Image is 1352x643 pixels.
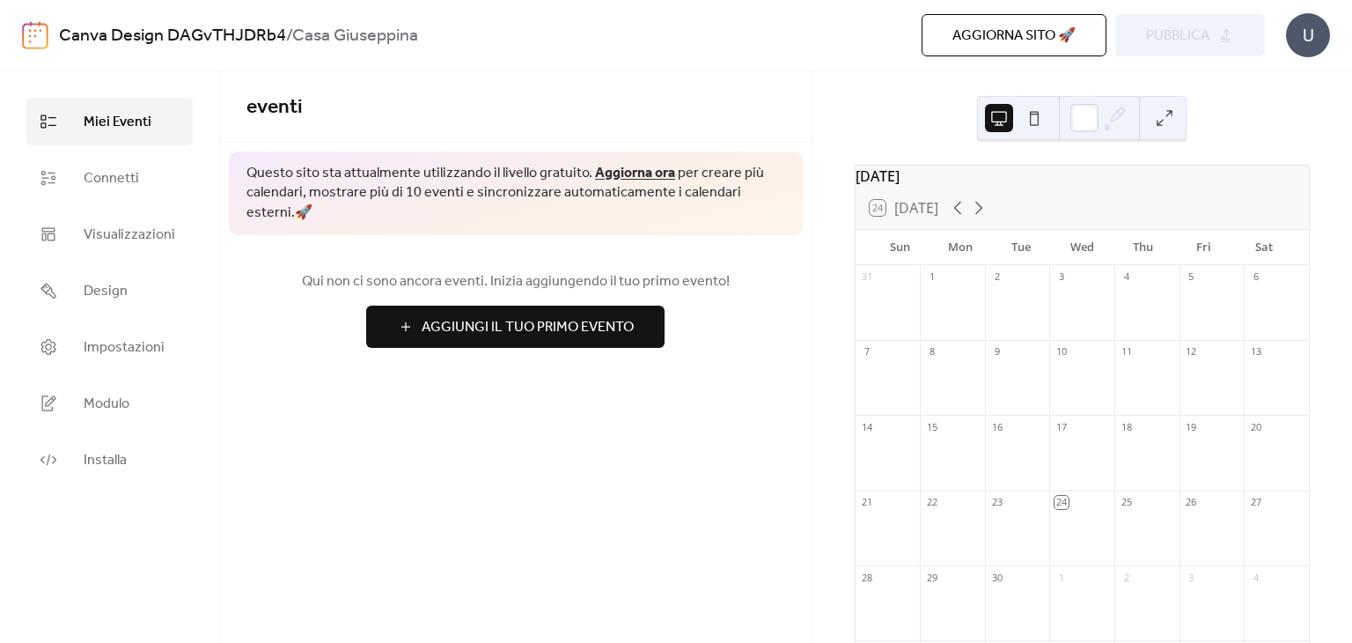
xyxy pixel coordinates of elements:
div: 17 [1054,420,1068,433]
div: 26 [1185,496,1198,509]
div: 31 [861,270,874,284]
span: Installa [84,450,127,471]
button: Aggiorna sito 🚀 [922,14,1106,56]
a: Miei Eventi [26,98,193,145]
span: Connetti [84,168,139,189]
span: Aggiorna sito 🚀 [952,26,1076,47]
div: 13 [1249,345,1262,358]
div: 5 [1185,270,1198,284]
div: U [1286,13,1330,57]
a: Canva Design DAGvTHJDRb4 [59,19,286,53]
div: 27 [1249,496,1262,509]
div: Wed [1052,230,1113,265]
div: 7 [861,345,874,358]
a: Connetti [26,154,193,202]
div: 4 [1249,571,1262,584]
div: 23 [990,496,1003,509]
span: Questo sito sta attualmente utilizzando il livello gratuito. per creare più calendari, mostrare p... [246,164,785,223]
span: Qui non ci sono ancora eventi. Inizia aggiungendo il tuo primo evento! [246,271,785,292]
div: 30 [990,571,1003,584]
div: 11 [1120,345,1133,358]
a: Installa [26,436,193,484]
div: 19 [1185,420,1198,433]
div: Thu [1113,230,1173,265]
div: 14 [861,420,874,433]
div: 9 [990,345,1003,358]
div: 21 [861,496,874,509]
span: Impostazioni [84,337,165,358]
img: logo [22,21,48,49]
b: / [286,19,292,53]
a: Aggiungi Il Tuo Primo Evento [246,306,785,348]
div: Tue [991,230,1052,265]
div: [DATE] [856,166,1309,187]
div: 16 [990,420,1003,433]
div: 4 [1120,270,1133,284]
div: Fri [1173,230,1234,265]
div: Sat [1234,230,1295,265]
div: 3 [1054,270,1068,284]
a: Aggiorna ora [595,159,675,187]
span: Miei Eventi [84,112,151,133]
a: Modulo [26,380,193,427]
div: 22 [925,496,938,509]
span: Aggiungi Il Tuo Primo Evento [422,317,634,338]
div: 12 [1185,345,1198,358]
a: Impostazioni [26,323,193,371]
a: Design [26,267,193,314]
div: 24 [1054,496,1068,509]
div: Sun [870,230,930,265]
div: 29 [925,571,938,584]
div: 28 [861,571,874,584]
div: 2 [1120,571,1133,584]
div: 3 [1185,571,1198,584]
div: 6 [1249,270,1262,284]
span: eventi [246,88,303,127]
div: 15 [925,420,938,433]
div: 25 [1120,496,1133,509]
a: Visualizzazioni [26,211,193,258]
span: Design [84,281,128,302]
div: Mon [930,230,991,265]
div: 1 [925,270,938,284]
b: Casa Giuseppina [292,19,418,53]
div: 1 [1054,571,1068,584]
div: 2 [990,270,1003,284]
span: Modulo [84,394,129,415]
div: 18 [1120,420,1133,433]
div: 20 [1249,420,1262,433]
div: 8 [925,345,938,358]
button: Aggiungi Il Tuo Primo Evento [366,306,665,348]
span: Visualizzazioni [84,225,175,246]
div: 10 [1054,345,1068,358]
